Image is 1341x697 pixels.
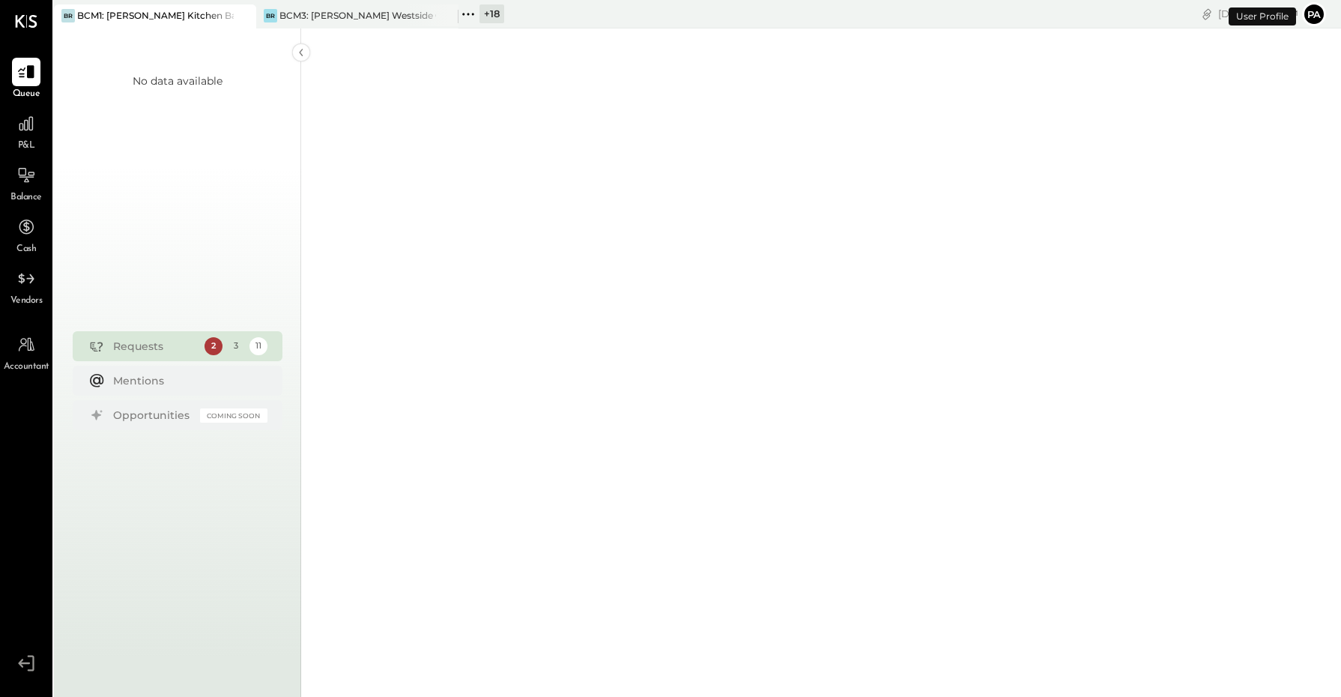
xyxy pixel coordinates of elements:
[113,373,260,388] div: Mentions
[1218,7,1298,21] div: [DATE]
[205,337,223,355] div: 2
[1302,2,1326,26] button: Pa
[227,337,245,355] div: 3
[133,73,223,88] div: No data available
[1,161,52,205] a: Balance
[1,109,52,153] a: P&L
[1,213,52,256] a: Cash
[1,58,52,101] a: Queue
[13,88,40,101] span: Queue
[61,9,75,22] div: BR
[113,408,193,423] div: Opportunities
[1,265,52,308] a: Vendors
[264,9,277,22] div: BR
[479,4,504,23] div: + 18
[16,243,36,256] span: Cash
[200,408,267,423] div: Coming Soon
[279,9,436,22] div: BCM3: [PERSON_NAME] Westside Grill
[249,337,267,355] div: 11
[10,295,43,308] span: Vendors
[10,191,42,205] span: Balance
[1199,6,1214,22] div: copy link
[1,331,52,374] a: Accountant
[18,139,35,153] span: P&L
[77,9,234,22] div: BCM1: [PERSON_NAME] Kitchen Bar Market
[1229,7,1296,25] div: User Profile
[113,339,197,354] div: Requests
[4,360,49,374] span: Accountant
